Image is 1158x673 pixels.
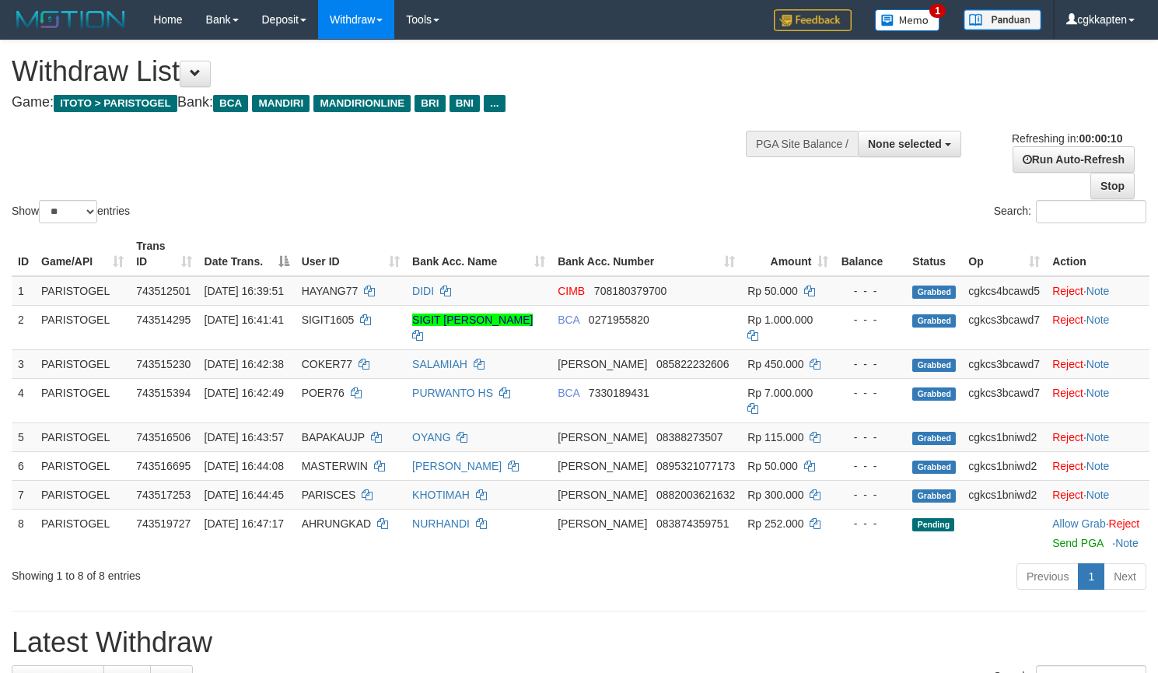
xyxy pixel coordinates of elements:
a: Reject [1052,358,1083,370]
a: Note [1086,387,1110,399]
a: Allow Grab [1052,517,1105,530]
th: Status [906,232,962,276]
span: 743517253 [136,489,191,501]
a: OYANG [412,431,451,443]
span: [DATE] 16:42:38 [205,358,284,370]
h4: Game: Bank: [12,95,757,110]
td: · [1046,276,1149,306]
h1: Withdraw List [12,56,757,87]
span: AHRUNGKAD [302,517,371,530]
label: Show entries [12,200,130,223]
a: Reject [1052,314,1083,326]
span: POER76 [302,387,345,399]
div: PGA Site Balance / [746,131,858,157]
h1: Latest Withdraw [12,627,1146,658]
span: [DATE] 16:43:57 [205,431,284,443]
span: Copy 083874359751 to clipboard [656,517,729,530]
span: BAPAKAUJP [302,431,365,443]
td: · [1046,349,1149,378]
td: PARISTOGEL [35,480,130,509]
td: PARISTOGEL [35,349,130,378]
span: SIGIT1605 [302,314,355,326]
span: PARISCES [302,489,356,501]
span: Grabbed [912,387,956,401]
span: [PERSON_NAME] [558,431,647,443]
a: Reject [1052,387,1083,399]
th: Action [1046,232,1149,276]
td: cgkcs1bniwd2 [962,480,1046,509]
td: cgkcs1bniwd2 [962,451,1046,480]
div: - - - [841,283,900,299]
span: Rp 115.000 [747,431,803,443]
a: Note [1086,489,1110,501]
a: SALAMIAH [412,358,467,370]
td: cgkcs4bcawd5 [962,276,1046,306]
span: Grabbed [912,286,956,299]
td: 1 [12,276,35,306]
span: MASTERWIN [302,460,368,472]
a: Reject [1052,285,1083,297]
img: panduan.png [964,9,1041,30]
a: Reject [1052,431,1083,443]
th: Op: activate to sort column ascending [962,232,1046,276]
td: PARISTOGEL [35,451,130,480]
th: Amount: activate to sort column ascending [741,232,834,276]
td: 7 [12,480,35,509]
span: Rp 300.000 [747,489,803,501]
td: 6 [12,451,35,480]
th: Bank Acc. Name: activate to sort column ascending [406,232,551,276]
div: Showing 1 to 8 of 8 entries [12,562,471,584]
div: - - - [841,312,900,328]
button: None selected [858,131,961,157]
span: HAYANG77 [302,285,359,297]
td: PARISTOGEL [35,378,130,422]
span: Copy 0882003621632 to clipboard [656,489,735,501]
label: Search: [994,200,1146,223]
a: 1 [1078,563,1104,590]
span: [DATE] 16:44:45 [205,489,284,501]
div: - - - [841,356,900,372]
span: 1 [929,4,946,18]
a: Previous [1016,563,1079,590]
a: Run Auto-Refresh [1013,146,1135,173]
a: Note [1086,314,1110,326]
span: ITOTO > PARISTOGEL [54,95,177,112]
span: BNI [450,95,480,112]
td: PARISTOGEL [35,509,130,557]
span: 743514295 [136,314,191,326]
a: Next [1104,563,1146,590]
a: Reject [1052,460,1083,472]
th: Balance [834,232,906,276]
a: DIDI [412,285,434,297]
a: Note [1086,460,1110,472]
span: CIMB [558,285,585,297]
span: 743515394 [136,387,191,399]
td: PARISTOGEL [35,305,130,349]
div: - - - [841,487,900,503]
span: Rp 252.000 [747,517,803,530]
img: Feedback.jpg [774,9,852,31]
span: [DATE] 16:39:51 [205,285,284,297]
span: Grabbed [912,489,956,503]
img: MOTION_logo.png [12,8,130,31]
a: Note [1086,285,1110,297]
span: MANDIRIONLINE [313,95,411,112]
th: User ID: activate to sort column ascending [296,232,406,276]
span: Copy 08388273507 to clipboard [656,431,723,443]
span: BRI [415,95,445,112]
td: 5 [12,422,35,451]
td: 3 [12,349,35,378]
a: [PERSON_NAME] [412,460,502,472]
span: Grabbed [912,461,956,474]
span: MANDIRI [252,95,310,112]
td: cgkcs1bniwd2 [962,422,1046,451]
td: 2 [12,305,35,349]
span: BCA [558,314,579,326]
th: Trans ID: activate to sort column ascending [130,232,198,276]
a: PURWANTO HS [412,387,493,399]
a: Note [1115,537,1139,549]
div: - - - [841,429,900,445]
span: Copy 085822232606 to clipboard [656,358,729,370]
span: Rp 7.000.000 [747,387,813,399]
input: Search: [1036,200,1146,223]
